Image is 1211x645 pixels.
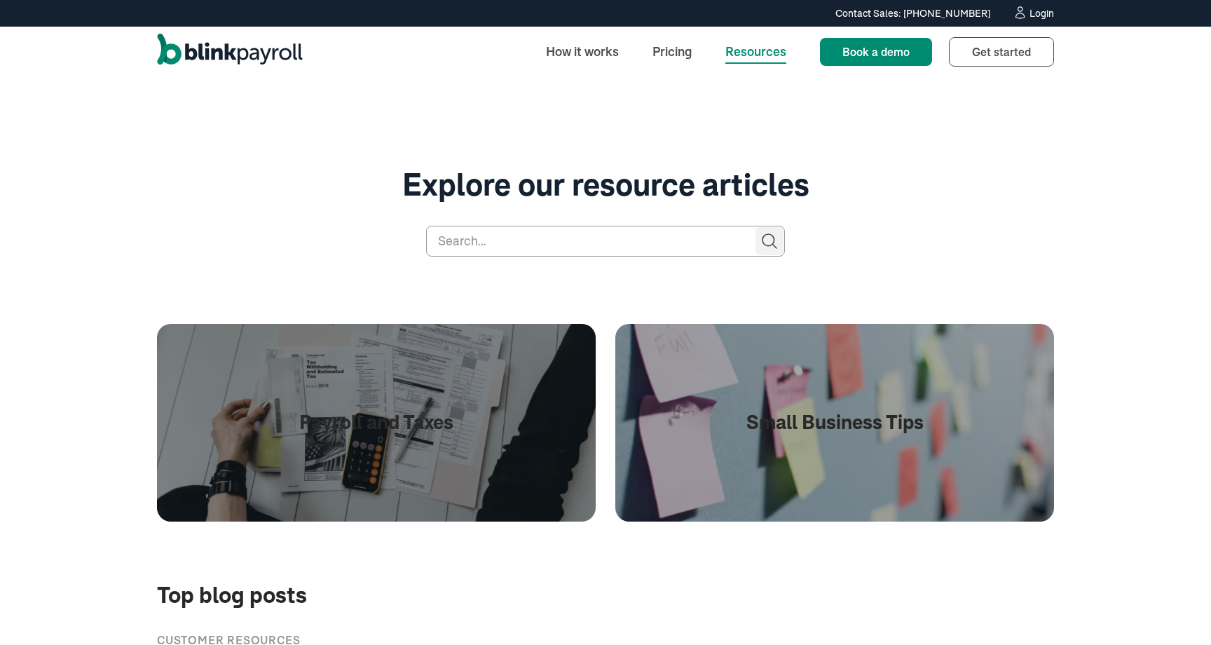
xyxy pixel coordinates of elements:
[714,36,798,67] a: Resources
[842,45,910,59] span: Book a demo
[615,324,1054,522] a: Small Business Tips
[949,37,1054,67] a: Get started
[641,36,703,67] a: Pricing
[972,45,1031,59] span: Get started
[157,167,1054,204] h1: Explore our resource articles
[1013,6,1054,21] a: Login
[835,6,990,21] div: Contact Sales: [PHONE_NUMBER]
[426,226,785,257] input: Search…
[157,583,1054,609] h2: Top blog posts
[755,227,784,255] input: Search
[157,324,596,522] a: Payroll and Taxes
[299,411,453,435] h1: Payroll and Taxes
[746,411,924,435] h1: Small Business Tips
[1029,8,1054,18] div: Login
[535,36,630,67] a: How it works
[820,38,932,66] a: Book a demo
